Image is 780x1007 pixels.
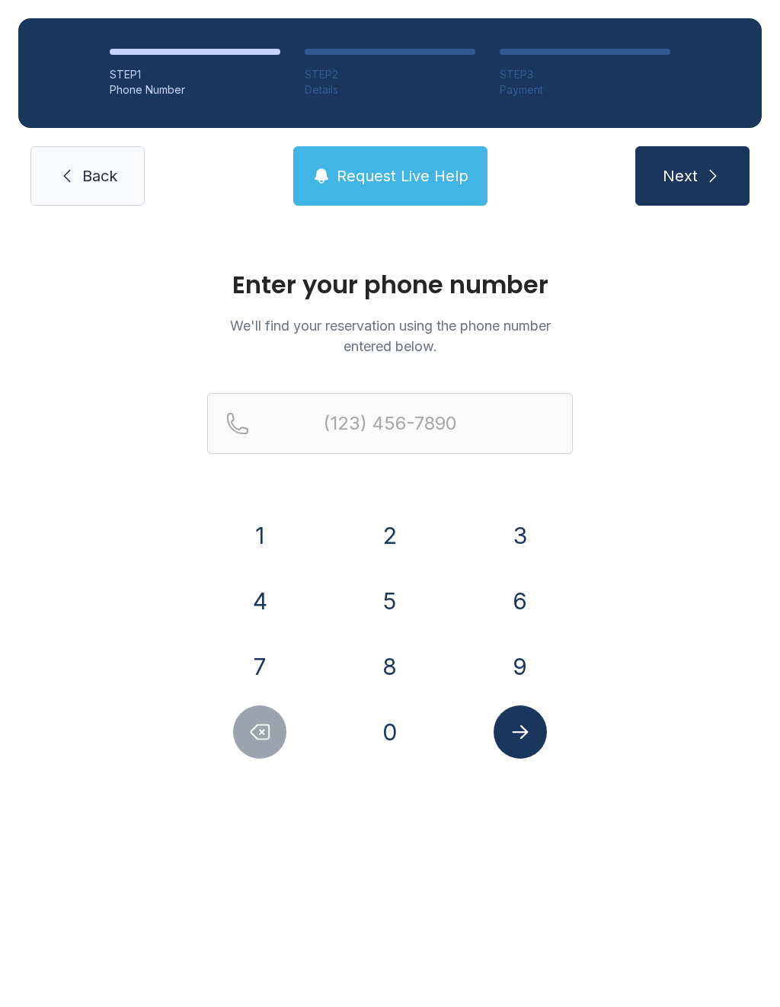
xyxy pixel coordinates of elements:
[363,509,417,562] button: 2
[363,705,417,759] button: 0
[363,574,417,628] button: 5
[82,165,117,187] span: Back
[233,705,286,759] button: Delete number
[337,165,468,187] span: Request Live Help
[500,67,670,82] div: STEP 3
[494,705,547,759] button: Submit lookup form
[305,67,475,82] div: STEP 2
[494,509,547,562] button: 3
[110,82,280,98] div: Phone Number
[233,574,286,628] button: 4
[110,67,280,82] div: STEP 1
[494,640,547,693] button: 9
[305,82,475,98] div: Details
[494,574,547,628] button: 6
[500,82,670,98] div: Payment
[207,315,573,356] p: We'll find your reservation using the phone number entered below.
[363,640,417,693] button: 8
[207,273,573,297] h1: Enter your phone number
[233,640,286,693] button: 7
[207,393,573,454] input: Reservation phone number
[233,509,286,562] button: 1
[663,165,698,187] span: Next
